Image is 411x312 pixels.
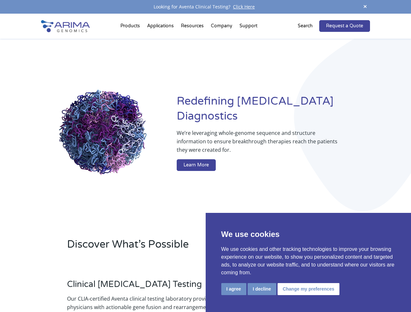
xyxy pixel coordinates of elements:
div: Looking for Aventa Clinical Testing? [41,3,370,11]
h1: Redefining [MEDICAL_DATA] Diagnostics [177,94,370,129]
a: Learn More [177,159,216,171]
p: We use cookies [221,228,396,240]
button: I agree [221,283,246,295]
p: Search [298,22,313,30]
a: Request a Quote [319,20,370,32]
button: I decline [248,283,276,295]
h3: Clinical [MEDICAL_DATA] Testing [67,279,231,294]
a: Click Here [230,4,257,10]
button: Change my preferences [278,283,340,295]
h2: Discover What’s Possible [67,237,283,257]
p: We’re leveraging whole-genome sequence and structure information to ensure breakthrough therapies... [177,129,344,159]
img: Arima-Genomics-logo [41,20,90,32]
p: We use cookies and other tracking technologies to improve your browsing experience on our website... [221,245,396,277]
